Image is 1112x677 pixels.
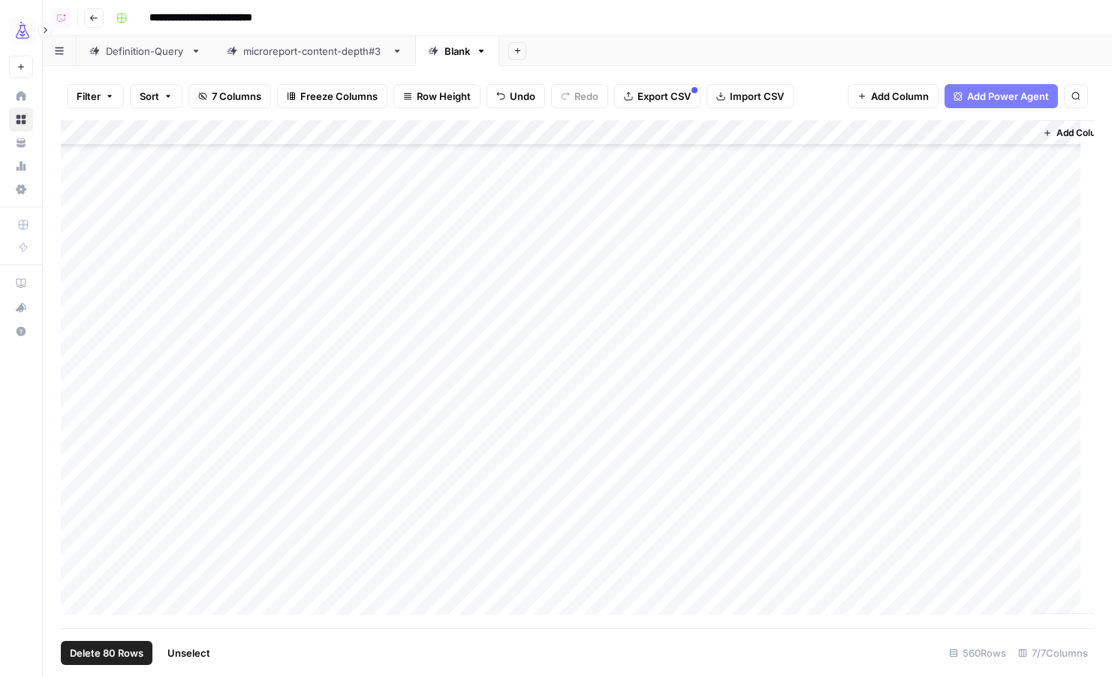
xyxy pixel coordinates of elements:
button: Export CSV [614,84,701,108]
span: Filter [77,89,101,104]
a: Settings [9,177,33,201]
button: What's new? [9,295,33,319]
button: Freeze Columns [277,84,387,108]
span: Redo [574,89,598,104]
a: Usage [9,154,33,178]
span: Add Power Agent [967,89,1049,104]
button: Unselect [158,641,219,665]
button: 7 Columns [188,84,271,108]
button: Import CSV [707,84,794,108]
div: 7/7 Columns [1012,641,1094,665]
div: What's new? [10,296,32,319]
img: AirOps Growth Logo [9,17,36,44]
span: Add Column [1056,126,1109,140]
a: Your Data [9,131,33,155]
div: microreport-content-depth#3 [243,44,386,59]
div: Blank [444,44,470,59]
span: Add Column [871,89,929,104]
a: Blank [415,36,499,66]
button: Add Power Agent [945,84,1058,108]
span: Sort [140,89,159,104]
button: Filter [67,84,124,108]
span: Export CSV [637,89,691,104]
a: Browse [9,107,33,131]
a: Definition-Query [77,36,214,66]
button: Workspace: AirOps Growth [9,12,33,50]
button: Row Height [393,84,481,108]
button: Help + Support [9,319,33,343]
span: Freeze Columns [300,89,378,104]
a: microreport-content-depth#3 [214,36,415,66]
button: Sort [130,84,182,108]
span: Delete 80 Rows [70,645,143,660]
button: Add Column [848,84,939,108]
button: Redo [551,84,608,108]
span: Row Height [417,89,471,104]
div: 560 Rows [943,641,1012,665]
span: 7 Columns [212,89,261,104]
button: Delete 80 Rows [61,641,152,665]
a: Home [9,84,33,108]
div: Definition-Query [106,44,185,59]
span: Undo [510,89,535,104]
a: AirOps Academy [9,271,33,295]
button: Undo [487,84,545,108]
span: Import CSV [730,89,784,104]
span: Unselect [167,645,210,660]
